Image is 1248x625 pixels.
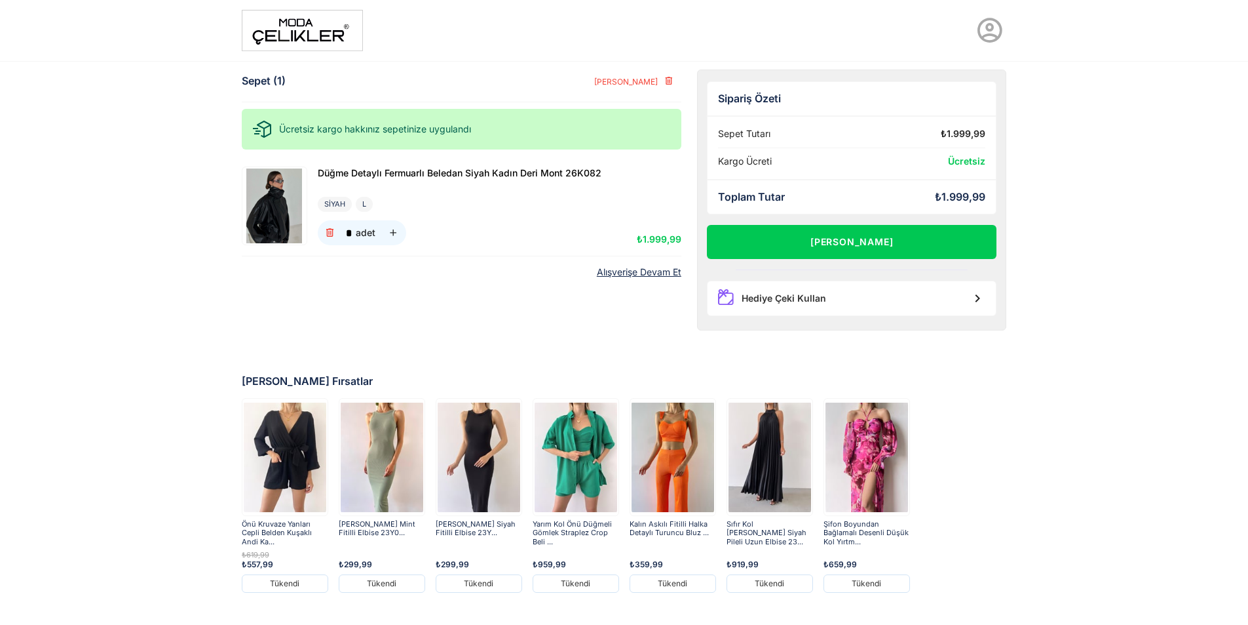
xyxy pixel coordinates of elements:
div: Sepet Tutarı [718,129,770,140]
a: Şifon Boyundan Bağlamalı Desenli Düşük Kol Yırtm... [823,520,910,546]
div: Tükendi [630,575,716,593]
a: Düğme Detaylı Fermuarlı Beledan Siyah Kadın Deri Mont 26K082 [318,167,601,181]
div: ₺557,99 [242,560,328,569]
a: Sıfır Kol [PERSON_NAME] Siyah Pileli Uzun Elbise 23... [727,520,813,546]
a: Alışverişe Devam Et [597,267,681,278]
div: Hediye Çeki Kullan [742,293,826,304]
div: ₺659,99 [823,560,910,569]
div: SİYAH [318,197,352,212]
div: ₺959,99 [533,560,619,569]
div: [PERSON_NAME] Fırsatlar [242,375,1007,388]
img: andi-sort-tulum-23y000499-4-4208.jpg [244,400,326,514]
img: lana-pileli-uzun-elbise-23y000477-645bdd.jpg [728,400,811,514]
span: [PERSON_NAME] [594,77,658,87]
div: adet [356,228,375,237]
span: ₺1.999,99 [637,233,681,245]
div: ₺1.999,99 [941,129,985,140]
div: Kargo Ücreti [718,156,772,167]
div: Sepet (1) [242,75,286,87]
div: ₺619,99 [242,551,328,559]
div: Ücretsiz kargo hakkınız sepetinize uygulandı [242,109,681,150]
span: Ücretsiz [948,155,985,167]
div: L [356,197,373,212]
div: Tükendi [339,575,425,593]
button: [PERSON_NAME] [707,225,997,259]
img: Düğme Detaylı Fermuarlı Beledan Siyah Kadın Deri Mont 26K082 [244,169,305,243]
img: pietro-uclu-takim-23y000505-e1b0a8.jpg [535,400,617,514]
div: Tükendi [823,575,910,593]
img: sister-elbise-22y000395-4ca5-9.jpg [825,400,908,514]
span: Düğme Detaylı Fermuarlı Beledan Siyah Kadın Deri Mont 26K082 [318,167,601,178]
div: ₺1.999,99 [935,191,985,203]
div: ₺919,99 [727,560,813,569]
a: Kalın Askılı Fitilli Halka Detaylı Turuncu Bluz ... [630,520,716,546]
a: Önü Kruvaze Yanları Cepli Belden Kuşaklı Andi Ka... [242,520,328,546]
div: Tükendi [436,575,522,593]
img: kalin-askili-fitilli-halka-detayli-tur-59-4ef.jpg [632,400,714,514]
div: ₺299,99 [436,560,522,569]
a: Yarım Kol Önü Düğmeli Gömlek Straplez Crop Beli ... [533,520,619,546]
img: moda%20-1.png [242,10,363,51]
div: ₺359,99 [630,560,716,569]
a: [PERSON_NAME] Siyah Fitilli Elbise 23Y... [436,520,522,546]
div: Tükendi [727,575,813,593]
div: Tükendi [242,575,328,593]
div: Toplam Tutar [718,191,785,203]
div: ₺299,99 [339,560,425,569]
input: adet [343,220,356,245]
img: yanni-elbise-23y000498--c3915.jpg [438,400,520,514]
img: yanni-elbise-23y000498-5b5b-0.jpg [341,400,423,514]
div: Tükendi [533,575,619,593]
a: [PERSON_NAME] Mint Fitilli Elbise 23Y0... [339,520,425,546]
div: Sipariş Özeti [718,92,986,105]
button: [PERSON_NAME] [583,70,681,93]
